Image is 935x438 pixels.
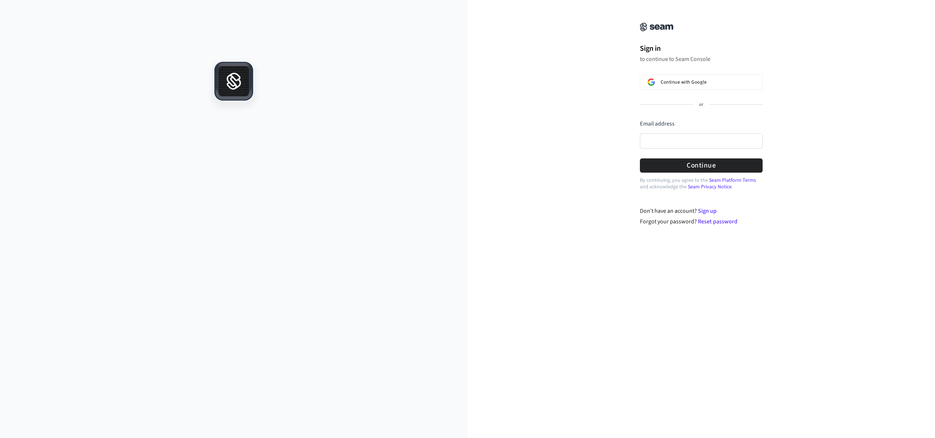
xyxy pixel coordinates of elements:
[640,55,763,63] p: to continue to Seam Console
[698,207,717,215] a: Sign up
[688,183,732,191] a: Seam Privacy Notice
[699,101,703,108] p: or
[661,79,706,85] span: Continue with Google
[640,120,675,128] label: Email address
[640,23,673,31] img: Seam Console
[640,207,763,215] div: Don't have an account?
[640,43,763,54] h1: Sign in
[640,177,763,190] p: By continuing, you agree to the and acknowledge the .
[640,217,763,226] div: Forgot your password?
[640,74,763,90] button: Sign in with GoogleContinue with Google
[648,78,655,86] img: Sign in with Google
[698,218,737,226] a: Reset password
[709,177,756,184] a: Seam Platform Terms
[640,158,763,173] button: Continue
